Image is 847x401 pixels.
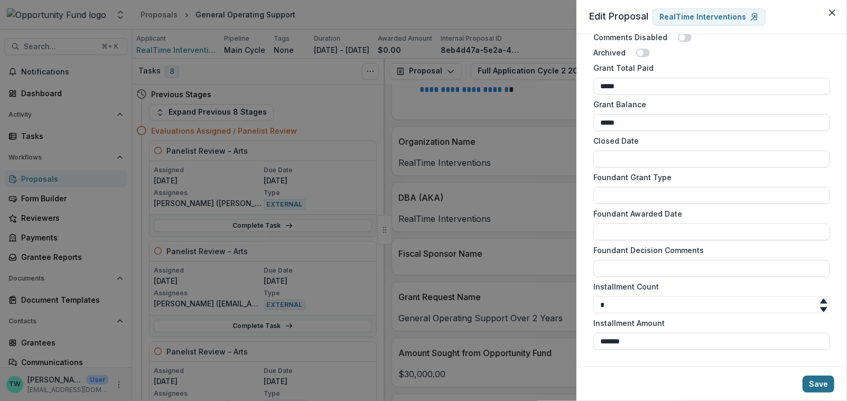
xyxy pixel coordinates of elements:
[803,376,834,393] button: Save
[593,47,626,58] label: Archived
[593,99,824,110] label: Grant Balance
[593,135,824,146] label: Closed Date
[593,245,824,256] label: Foundant Decision Comments
[593,318,824,329] label: Installment Amount
[593,208,824,219] label: Foundant Awarded Date
[593,281,824,292] label: Installment Count
[659,13,746,22] p: RealTime Interventions
[593,62,824,73] label: Grant Total Paid
[824,4,841,21] button: Close
[593,172,824,183] label: Foundant Grant Type
[589,11,648,22] span: Edit Proposal
[593,32,667,43] label: Comments Disabled
[653,8,766,25] a: RealTime Interventions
